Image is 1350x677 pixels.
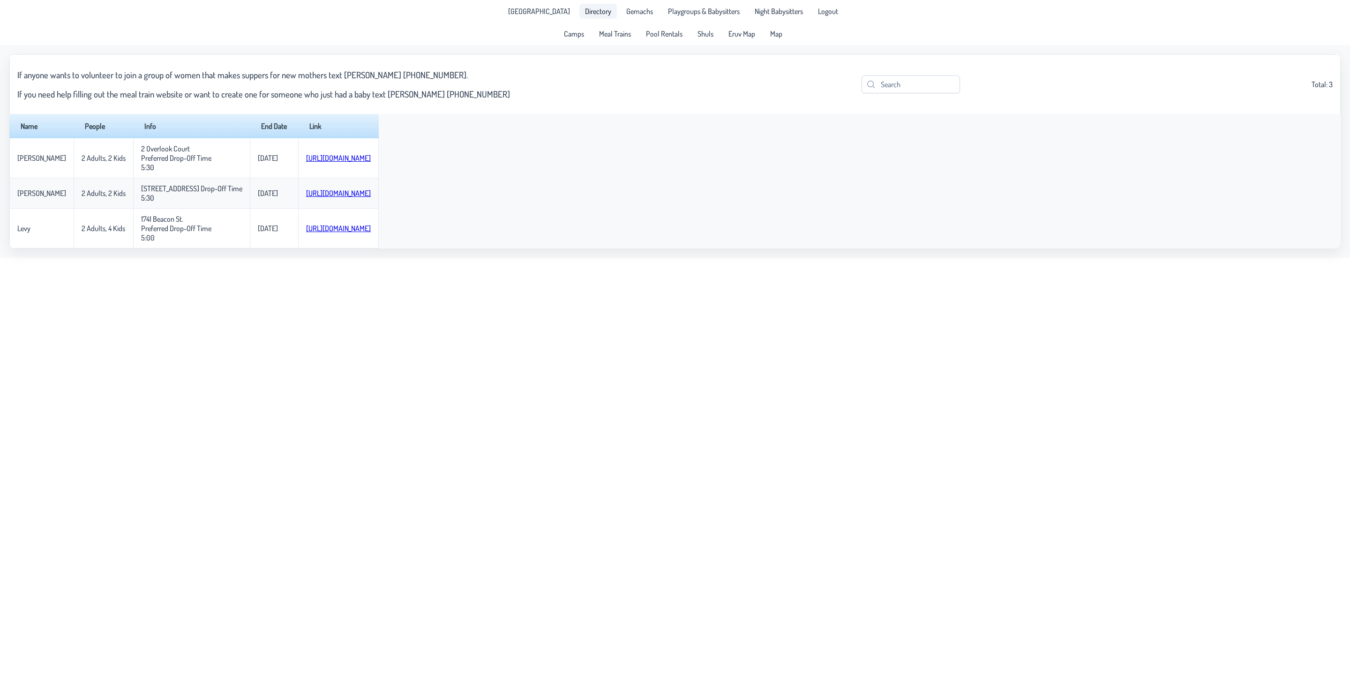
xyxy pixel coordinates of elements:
a: Shuls [692,26,719,41]
a: Meal Trains [593,26,637,41]
li: Pine Lake Park [502,4,576,19]
a: Directory [579,4,617,19]
p-celleditor: Levy [17,224,30,233]
p-celleditor: 2 Adults, 4 Kids [82,224,125,233]
span: Playgroups & Babysitters [668,8,740,15]
a: Playgroups & Babysitters [662,4,745,19]
a: Pool Rentals [640,26,688,41]
h3: If anyone wants to volunteer to join a group of women that makes suppers for new mothers text [PE... [17,69,510,80]
span: Camps [564,30,584,38]
a: [URL][DOMAIN_NAME] [306,153,371,163]
span: Map [770,30,782,38]
th: End Date [250,114,298,138]
span: Meal Trains [599,30,631,38]
div: Total: 3 [17,60,1333,108]
p-celleditor: 2 Adults, 2 Kids [82,188,126,198]
a: Gemachs [621,4,659,19]
span: Eruv Map [728,30,755,38]
p-celleditor: [DATE] [258,153,278,163]
th: Link [298,114,379,138]
span: Night Babysitters [755,8,803,15]
span: Logout [818,8,838,15]
th: Info [133,114,250,138]
p-celleditor: [DATE] [258,224,278,233]
span: Directory [585,8,611,15]
p-celleditor: [DATE] [258,188,278,198]
p-celleditor: 2 Adults, 2 Kids [82,153,126,163]
th: Name [9,114,74,138]
p-celleditor: 2 Overlook Court Preferred Drop-Off Time 5:30 [141,144,211,172]
span: Pool Rentals [646,30,682,38]
span: Gemachs [626,8,653,15]
p-celleditor: [STREET_ADDRESS] Drop-Off Time 5:30 [141,184,242,203]
input: Search [862,75,960,93]
p-celleditor: [PERSON_NAME] [17,188,66,198]
a: Night Babysitters [749,4,809,19]
li: Logout [812,4,844,19]
a: [URL][DOMAIN_NAME] [306,188,371,198]
span: [GEOGRAPHIC_DATA] [508,8,570,15]
a: [GEOGRAPHIC_DATA] [502,4,576,19]
th: People [74,114,133,138]
a: [URL][DOMAIN_NAME] [306,224,371,233]
a: Eruv Map [723,26,761,41]
p-celleditor: [PERSON_NAME] [17,153,66,163]
span: Shuls [697,30,713,38]
p-celleditor: 1741 Beacon St. Preferred Drop-Off Time 5:00 [141,214,211,242]
a: Camps [558,26,590,41]
a: Map [765,26,788,41]
h3: If you need help filling out the meal train website or want to create one for someone who just ha... [17,89,510,99]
